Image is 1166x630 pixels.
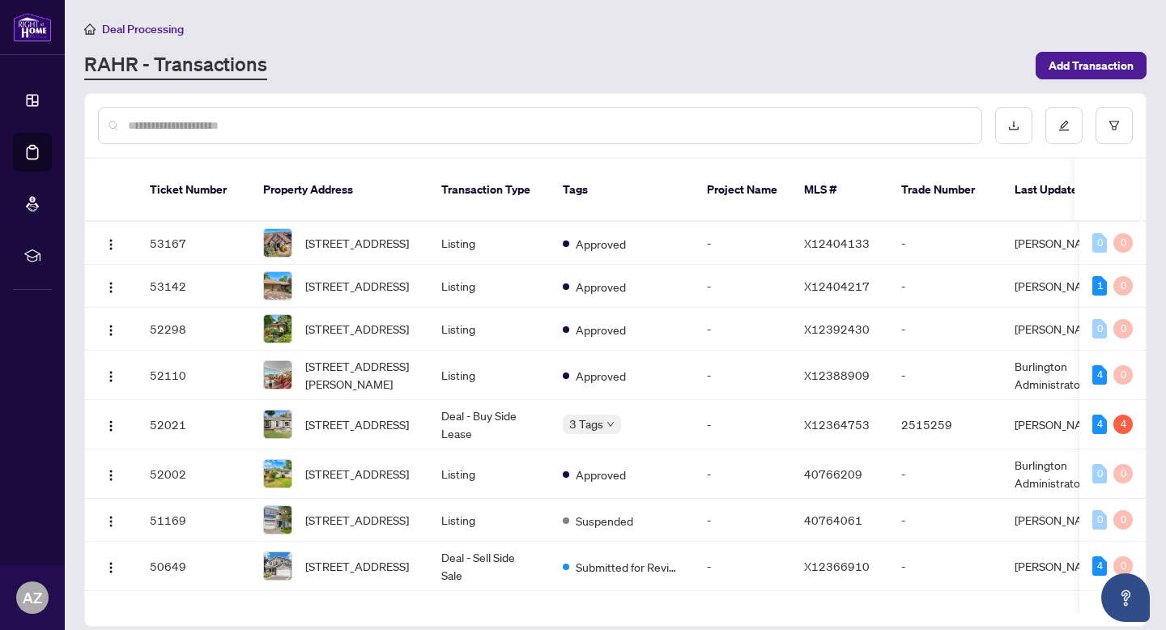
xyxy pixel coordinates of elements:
img: thumbnail-img [264,411,291,438]
img: logo [13,12,52,42]
td: Listing [428,308,550,351]
td: [PERSON_NAME] [1002,400,1123,449]
img: thumbnail-img [264,272,291,300]
span: Approved [576,367,626,385]
img: Logo [104,419,117,432]
td: Burlington Administrator [1002,351,1123,400]
span: Submitted for Review [576,558,681,576]
span: X12366910 [804,559,870,573]
button: Open asap [1101,573,1150,622]
td: 51169 [137,499,250,542]
td: - [694,351,791,400]
img: thumbnail-img [264,460,291,487]
td: Burlington Administrator [1002,449,1123,499]
div: 0 [1092,319,1107,338]
th: Project Name [694,159,791,222]
td: [PERSON_NAME] [1002,308,1123,351]
span: Approved [576,321,626,338]
td: - [694,265,791,308]
span: X12364753 [804,417,870,432]
td: 52298 [137,308,250,351]
span: [STREET_ADDRESS] [305,277,409,295]
td: 50649 [137,542,250,591]
td: Listing [428,222,550,265]
td: - [888,351,1002,400]
div: 0 [1092,233,1107,253]
div: 0 [1113,276,1133,296]
span: [STREET_ADDRESS] [305,320,409,338]
img: Logo [104,324,117,337]
span: home [84,23,96,35]
img: thumbnail-img [264,229,291,257]
span: Suspended [576,512,633,530]
div: 4 [1092,415,1107,434]
span: X12388909 [804,368,870,382]
span: X12392430 [804,321,870,336]
button: Logo [98,362,124,388]
span: Add Transaction [1049,53,1134,79]
button: edit [1045,107,1083,144]
th: Trade Number [888,159,1002,222]
td: Deal - Buy Side Lease [428,400,550,449]
div: 4 [1092,365,1107,385]
img: thumbnail-img [264,361,291,389]
td: - [694,222,791,265]
td: 2515259 [888,400,1002,449]
th: MLS # [791,159,888,222]
td: Deal - Sell Side Sale [428,542,550,591]
img: thumbnail-img [264,315,291,343]
span: 3 Tags [569,415,603,433]
span: [STREET_ADDRESS] [305,557,409,575]
th: Property Address [250,159,428,222]
td: - [694,499,791,542]
td: - [694,449,791,499]
div: 0 [1113,556,1133,576]
td: - [888,542,1002,591]
img: Logo [104,370,117,383]
td: Listing [428,499,550,542]
div: 4 [1113,415,1133,434]
button: filter [1096,107,1133,144]
td: [PERSON_NAME] [1002,542,1123,591]
td: Listing [428,449,550,499]
th: Transaction Type [428,159,550,222]
img: Logo [104,561,117,574]
span: download [1008,120,1019,131]
div: 1 [1092,276,1107,296]
img: thumbnail-img [264,552,291,580]
span: [STREET_ADDRESS] [305,465,409,483]
button: Logo [98,230,124,256]
td: Listing [428,351,550,400]
div: 0 [1092,510,1107,530]
img: Logo [104,238,117,251]
span: [STREET_ADDRESS] [305,415,409,433]
span: Approved [576,235,626,253]
div: 4 [1092,556,1107,576]
td: - [694,400,791,449]
td: [PERSON_NAME] [1002,265,1123,308]
td: - [888,222,1002,265]
span: AZ [23,586,42,609]
span: down [606,420,615,428]
td: 53167 [137,222,250,265]
span: 40764061 [804,513,862,527]
span: X12404217 [804,279,870,293]
div: 0 [1113,510,1133,530]
th: Last Updated By [1002,159,1123,222]
div: 0 [1092,464,1107,483]
td: 53142 [137,265,250,308]
div: 0 [1113,464,1133,483]
span: Approved [576,278,626,296]
button: Logo [98,553,124,579]
span: edit [1058,120,1070,131]
span: X12404133 [804,236,870,250]
button: Logo [98,316,124,342]
div: 0 [1113,319,1133,338]
div: 0 [1113,365,1133,385]
button: Logo [98,461,124,487]
button: download [995,107,1032,144]
span: Deal Processing [102,22,184,36]
td: 52002 [137,449,250,499]
td: - [888,449,1002,499]
button: Add Transaction [1036,52,1147,79]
